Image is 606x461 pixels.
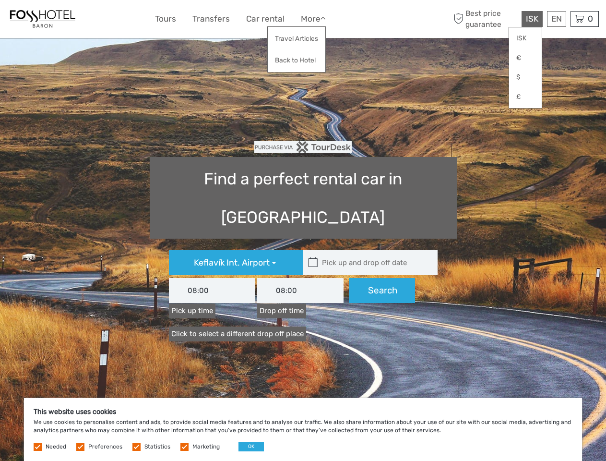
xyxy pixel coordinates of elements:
img: 1355-f22f4eb0-fb05-4a92-9bea-b034c25151e6_logo_small.jpg [7,7,78,31]
a: Travel Articles [268,29,325,48]
label: Needed [46,443,66,451]
input: Pick up and drop off date [303,250,433,275]
a: Click to select a different drop off place [169,327,306,341]
img: PurchaseViaTourDesk.png [254,141,352,153]
label: Statistics [144,443,170,451]
input: Pick up time [169,278,255,303]
button: Keflavík Int. Airport [169,250,303,275]
a: £ [509,88,542,106]
h1: Find a perfect rental car in [GEOGRAPHIC_DATA] [150,157,457,239]
a: ISK [509,30,542,47]
a: € [509,49,542,67]
span: ISK [526,14,538,24]
input: Drop off time [257,278,344,303]
h5: This website uses cookies [34,408,572,416]
div: We use cookies to personalise content and ads, to provide social media features and to analyse ou... [24,398,582,461]
label: Pick up time [169,303,215,318]
p: We're away right now. Please check back later! [13,17,108,24]
button: Search [349,278,415,303]
span: Best price guarantee [451,8,519,29]
a: Car rental [246,12,285,26]
a: More [301,12,326,26]
label: Drop off time [257,303,306,318]
div: EN [547,11,566,27]
a: $ [509,69,542,86]
label: Preferences [88,443,122,451]
a: Back to Hotel [268,51,325,70]
label: Marketing [192,443,220,451]
a: Tours [155,12,176,26]
span: 0 [586,14,594,24]
button: OK [238,442,264,451]
span: Keflavík Int. Airport [194,257,270,268]
button: Open LiveChat chat widget [110,15,122,26]
a: Transfers [192,12,230,26]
